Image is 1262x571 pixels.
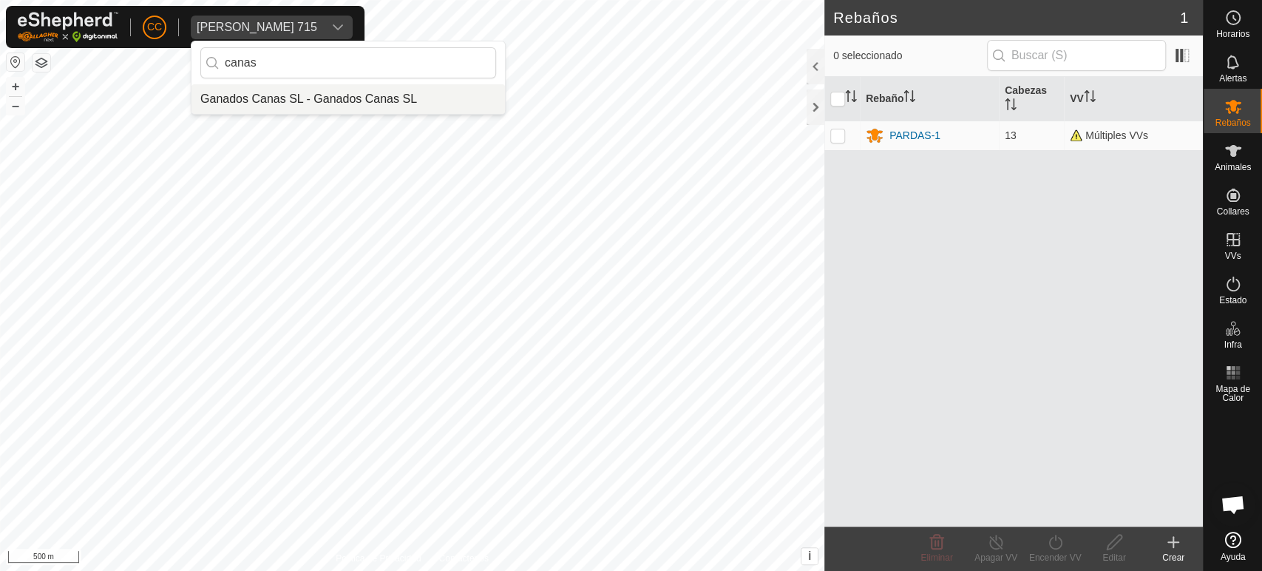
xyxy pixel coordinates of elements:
p-sorticon: Activar para ordenar [845,92,857,104]
span: VVs [1224,251,1241,260]
span: Múltiples VVs [1070,129,1148,141]
th: Rebaño [860,77,999,121]
span: Horarios [1216,30,1249,38]
span: Infra [1224,340,1241,349]
button: – [7,97,24,115]
a: Chat abierto [1211,482,1255,527]
span: Ignacio Olivar 715 [191,16,323,39]
button: + [7,78,24,95]
div: Apagar VV [966,551,1025,564]
h2: Rebaños [833,9,1180,27]
span: Estado [1219,296,1246,305]
a: Contáctenos [438,552,488,565]
div: Crear [1144,551,1203,564]
p-sorticon: Activar para ordenar [1005,101,1017,112]
input: Buscar (S) [987,40,1166,71]
div: Editar [1085,551,1144,564]
li: Ganados Canas SL [191,84,505,114]
button: Restablecer Mapa [7,53,24,71]
a: Política de Privacidad [336,552,421,565]
a: Ayuda [1204,526,1262,567]
span: 0 seleccionado [833,48,987,64]
div: [PERSON_NAME] 715 [197,21,317,33]
input: Buscar por región, país, empresa o propiedad [200,47,496,78]
span: Collares [1216,207,1249,216]
span: Ayuda [1221,553,1246,561]
span: Rebaños [1215,118,1250,127]
p-sorticon: Activar para ordenar [1084,92,1096,104]
span: Animales [1215,163,1251,172]
span: Eliminar [920,553,952,563]
ul: Option List [191,84,505,114]
div: Encender VV [1025,551,1085,564]
span: i [808,550,811,562]
div: Ganados Canas SL - Ganados Canas SL [200,90,417,108]
div: PARDAS-1 [889,128,940,143]
th: VV [1064,77,1203,121]
p-sorticon: Activar para ordenar [903,92,915,104]
img: Logo Gallagher [18,12,118,42]
button: Capas del Mapa [33,54,50,72]
button: i [801,548,818,564]
span: CC [147,19,162,35]
span: 1 [1180,7,1188,29]
span: 13 [1005,129,1017,141]
span: Mapa de Calor [1207,385,1258,402]
th: Cabezas [999,77,1064,121]
div: dropdown trigger [323,16,353,39]
span: Alertas [1219,74,1246,83]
